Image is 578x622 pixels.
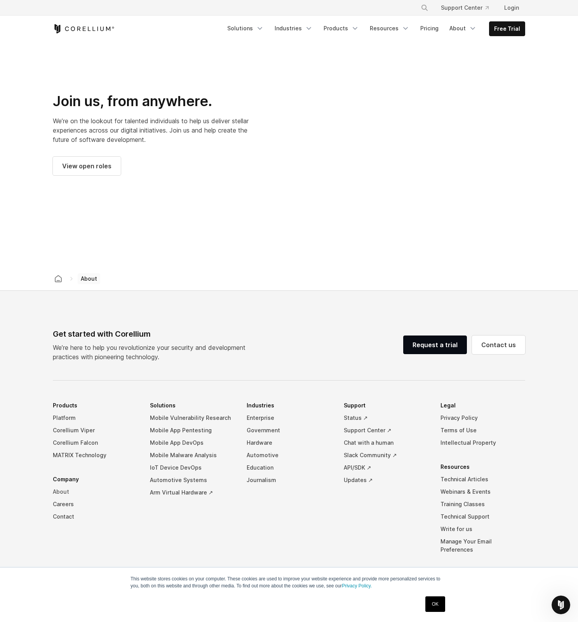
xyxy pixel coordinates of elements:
a: Manage Your Email Preferences [440,535,525,556]
a: IoT Device DevOps [150,461,235,474]
a: Automotive [247,449,331,461]
a: Solutions [223,21,268,35]
a: About [53,486,138,498]
a: OK [425,596,445,612]
a: Contact [53,510,138,523]
a: Hardware [247,437,331,449]
a: Government [247,424,331,437]
h2: Join us, from anywhere. [53,93,252,110]
a: Webinars & Events [440,486,525,498]
a: Terms of Use [440,424,525,437]
a: Arm Virtual Hardware ↗ [150,486,235,499]
a: Industries [270,21,317,35]
a: Corellium Home [53,24,115,33]
a: Mobile Vulnerability Research [150,412,235,424]
a: MATRIX Technology [53,449,138,461]
a: Pricing [416,21,443,35]
a: View open roles [53,157,121,175]
p: We’re on the lookout for talented individuals to help us deliver stellar experiences across our d... [53,116,252,144]
iframe: Intercom live chat [552,596,570,614]
a: Chat with a human [344,437,428,449]
a: Slack Community ↗ [344,449,428,461]
div: Navigation Menu [411,1,525,15]
a: Privacy Policy [440,412,525,424]
a: Support Center ↗ [344,424,428,437]
a: Technical Articles [440,473,525,486]
p: We’re here to help you revolutionize your security and development practices with pioneering tech... [53,343,252,362]
a: Login [498,1,525,15]
a: Free Trial [489,22,525,36]
a: Resources [365,21,414,35]
a: Corellium Falcon [53,437,138,449]
a: Mobile App DevOps [150,437,235,449]
a: Mobile Malware Analysis [150,449,235,461]
a: About [445,21,481,35]
a: Privacy Policy. [342,583,372,589]
a: Education [247,461,331,474]
a: Careers [53,498,138,510]
a: Enterprise [247,412,331,424]
span: About [78,273,100,284]
a: Technical Support [440,510,525,523]
div: Navigation Menu [223,21,525,36]
a: Products [319,21,364,35]
a: Intellectual Property [440,437,525,449]
a: Corellium Viper [53,424,138,437]
p: This website stores cookies on your computer. These cookies are used to improve your website expe... [131,575,447,589]
a: Automotive Systems [150,474,235,486]
div: Navigation Menu [53,399,525,568]
a: Contact us [472,335,525,354]
a: Support Center [435,1,495,15]
a: Write for us [440,523,525,535]
a: Platform [53,412,138,424]
a: Mobile App Pentesting [150,424,235,437]
a: Journalism [247,474,331,486]
a: Request a trial [403,335,467,354]
div: Get started with Corellium [53,328,252,340]
a: Corellium home [51,273,65,284]
a: Status ↗ [344,412,428,424]
a: Training Classes [440,498,525,510]
button: Search [418,1,432,15]
a: API/SDK ↗ [344,461,428,474]
a: Updates ↗ [344,474,428,486]
span: View open roles [62,161,111,171]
